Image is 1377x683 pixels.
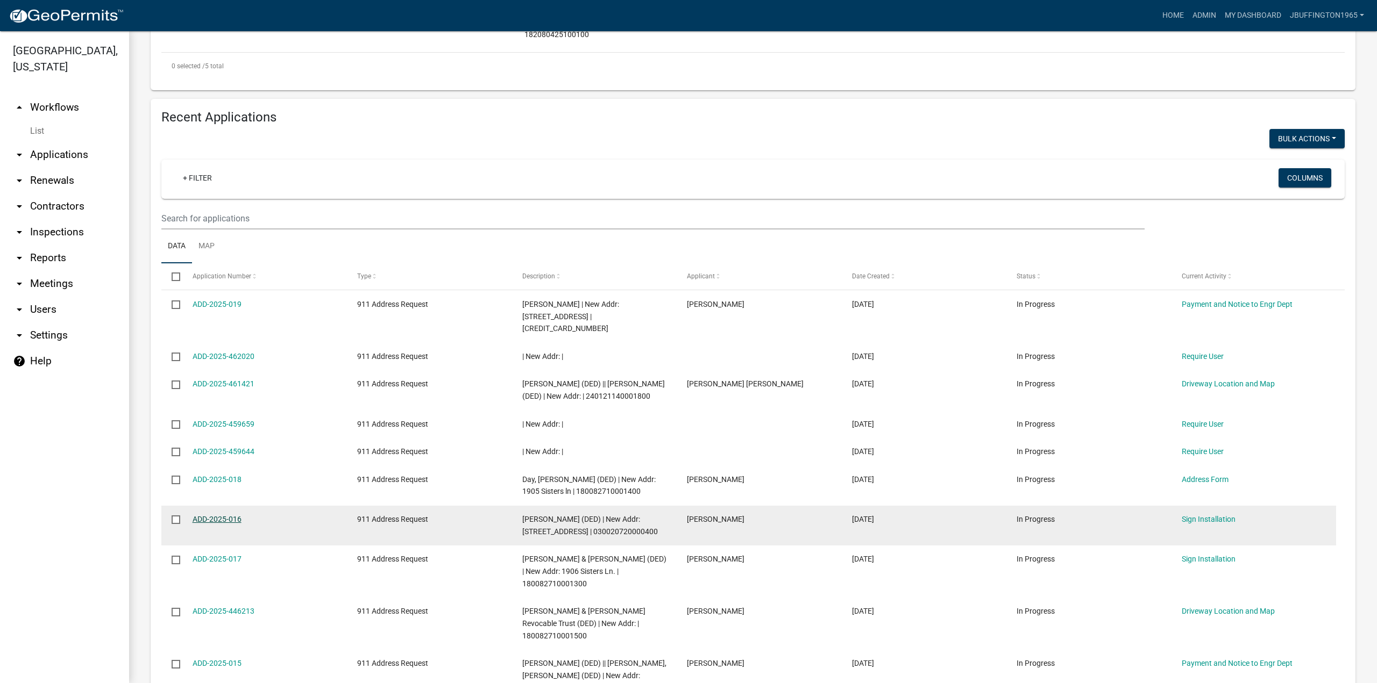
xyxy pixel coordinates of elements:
span: 911 Address Request [357,447,428,456]
input: Search for applications [161,207,1145,229]
span: 07/07/2025 [852,607,874,615]
i: arrow_drop_down [13,226,26,239]
a: Require User [1182,352,1224,361]
span: 07/07/2025 [852,659,874,667]
a: Require User [1182,420,1224,428]
a: ADD-2025-459659 [193,420,254,428]
i: arrow_drop_down [13,277,26,290]
span: David Allen Watson [687,659,744,667]
i: arrow_drop_up [13,101,26,114]
span: Aaron John Blythe [687,379,804,388]
span: 911 Address Request [357,515,428,523]
datatable-header-cell: Application Number [182,263,347,289]
a: ADD-2025-015 [193,659,242,667]
a: Sign Installation [1182,555,1236,563]
span: | New Addr: | [522,447,563,456]
span: 07/07/2025 [852,555,874,563]
span: Type [357,272,371,280]
i: arrow_drop_down [13,200,26,213]
span: In Progress [1017,475,1055,484]
span: Date Created [852,272,890,280]
span: 08/11/2025 [852,300,874,308]
div: 5 total [161,53,1345,80]
button: Columns [1279,168,1331,188]
datatable-header-cell: Status [1006,263,1172,289]
span: 08/08/2025 [852,379,874,388]
a: ADD-2025-017 [193,555,242,563]
span: 08/11/2025 [852,352,874,361]
span: Amy Day [687,475,744,484]
span: | New Addr: | [522,352,563,361]
a: ADD-2025-019 [193,300,242,308]
i: arrow_drop_down [13,251,26,264]
span: Applicant [687,272,715,280]
span: 08/05/2025 [852,447,874,456]
a: My Dashboard [1220,5,1286,26]
span: 911 Address Request [357,352,428,361]
span: 0 selected / [172,62,205,70]
span: Angi Butcher [687,607,744,615]
span: 08/05/2025 [852,420,874,428]
span: Description [522,272,555,280]
i: arrow_drop_down [13,174,26,187]
i: arrow_drop_down [13,148,26,161]
a: Payment and Notice to Engr Dept [1182,659,1293,667]
a: Require User [1182,447,1224,456]
span: In Progress [1017,379,1055,388]
span: Krystal Platt [687,555,744,563]
span: In Progress [1017,607,1055,615]
a: + Filter [174,168,221,188]
span: | New Addr: | [522,420,563,428]
span: 911 Address Request [357,555,428,563]
span: 08/04/2025 [852,475,874,484]
a: ADD-2025-016 [193,515,242,523]
a: ADD-2025-018 [193,475,242,484]
button: Bulk Actions [1269,129,1345,148]
datatable-header-cell: Current Activity [1171,263,1336,289]
span: Haeffner, Kaleb (DED) | New Addr: 2123 Hickory Ave. | 030020720000400 [522,515,658,536]
span: 911 Address Request [357,300,428,308]
a: Home [1158,5,1188,26]
span: Walt Jackson | New Addr: 2668 Quincy Ave. | 190092640300700 [522,300,619,333]
span: Kaleb Haeffner [687,515,744,523]
span: 07/14/2025 [852,515,874,523]
a: ADD-2025-461421 [193,379,254,388]
a: jbuffington1965 [1286,5,1368,26]
span: 911 Address Request [357,475,428,484]
datatable-header-cell: Description [512,263,677,289]
span: In Progress [1017,420,1055,428]
datatable-header-cell: Applicant [677,263,842,289]
span: Current Activity [1182,272,1226,280]
span: In Progress [1017,515,1055,523]
datatable-header-cell: Type [347,263,512,289]
span: Day, Amy L (DED) | New Addr: 1905 Sisters ln | 180082710001400 [522,475,656,496]
i: arrow_drop_down [13,303,26,316]
a: Driveway Location and Map [1182,607,1275,615]
span: Thomas, Duane L & Wanda C (DED) | New Addr: 1420 N. Broadway | 182080425100100 [524,6,669,39]
a: Data [161,229,192,264]
span: 911 Address Request [357,420,428,428]
span: 911 Address Request [357,379,428,388]
span: Application Number [193,272,251,280]
datatable-header-cell: Select [161,263,182,289]
span: Butcher, Angie M & Daniel W Revocable Trust (DED) | New Addr: | 180082710001500 [522,607,645,640]
span: In Progress [1017,659,1055,667]
span: Platt, Matthew & Krystal (DED) | New Addr: 1906 Sisters Ln. | 180082710001300 [522,555,666,588]
span: Blythe, Aaron John (DED) || Sturms, Rachel Dawn (DED) | New Addr: | 240121140001800 [522,379,665,400]
i: arrow_drop_down [13,329,26,342]
a: Sign Installation [1182,515,1236,523]
a: Address Form [1182,475,1229,484]
span: Walt Jackson [687,300,744,308]
span: Status [1017,272,1035,280]
span: 911 Address Request [357,607,428,615]
h4: Recent Applications [161,110,1345,125]
a: Payment and Notice to Engr Dept [1182,300,1293,308]
a: ADD-2025-459644 [193,447,254,456]
a: Driveway Location and Map [1182,379,1275,388]
a: ADD-2025-462020 [193,352,254,361]
i: help [13,355,26,368]
a: Admin [1188,5,1220,26]
span: In Progress [1017,352,1055,361]
span: In Progress [1017,555,1055,563]
datatable-header-cell: Date Created [841,263,1006,289]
